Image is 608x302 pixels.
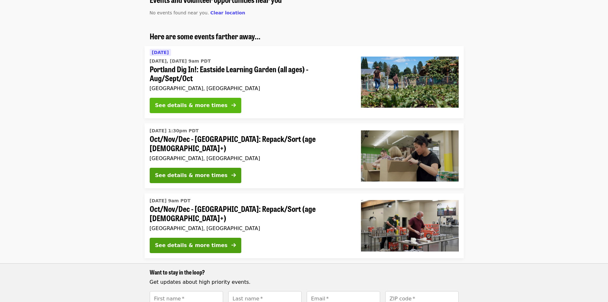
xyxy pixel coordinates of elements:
span: Here are some events farther away... [150,30,260,42]
div: [GEOGRAPHIC_DATA], [GEOGRAPHIC_DATA] [150,85,351,91]
span: Clear location [210,10,245,15]
time: [DATE] 1:30pm PDT [150,128,199,134]
span: Get updates about high priority events. [150,279,251,285]
button: Clear location [210,10,245,16]
span: Oct/Nov/Dec - [GEOGRAPHIC_DATA]: Repack/Sort (age [DEMOGRAPHIC_DATA]+) [150,204,351,223]
time: [DATE] 9am PDT [150,197,191,204]
a: See details for "Oct/Nov/Dec - Portland: Repack/Sort (age 8+)" [145,123,464,188]
div: See details & more times [155,102,228,109]
span: Want to stay in the loop? [150,268,205,276]
span: [DATE] [152,50,169,55]
img: Oct/Nov/Dec - Portland: Repack/Sort (age 8+) organized by Oregon Food Bank [361,130,459,182]
i: arrow-right icon [231,102,236,108]
time: [DATE], [DATE] 9am PDT [150,58,211,65]
div: See details & more times [155,242,228,249]
div: [GEOGRAPHIC_DATA], [GEOGRAPHIC_DATA] [150,225,351,231]
div: See details & more times [155,172,228,179]
span: Portland Dig In!: Eastside Learning Garden (all ages) - Aug/Sept/Oct [150,65,351,83]
i: arrow-right icon [231,242,236,248]
span: Oct/Nov/Dec - [GEOGRAPHIC_DATA]: Repack/Sort (age [DEMOGRAPHIC_DATA]+) [150,134,351,153]
i: arrow-right icon [231,172,236,178]
img: Oct/Nov/Dec - Portland: Repack/Sort (age 16+) organized by Oregon Food Bank [361,200,459,251]
button: See details & more times [150,238,241,253]
span: No events found near you. [150,10,209,15]
a: See details for "Oct/Nov/Dec - Portland: Repack/Sort (age 16+)" [145,193,464,258]
button: See details & more times [150,98,241,113]
a: See details for "Portland Dig In!: Eastside Learning Garden (all ages) - Aug/Sept/Oct" [145,46,464,119]
button: See details & more times [150,168,241,183]
img: Portland Dig In!: Eastside Learning Garden (all ages) - Aug/Sept/Oct organized by Oregon Food Bank [361,57,459,108]
div: [GEOGRAPHIC_DATA], [GEOGRAPHIC_DATA] [150,155,351,161]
